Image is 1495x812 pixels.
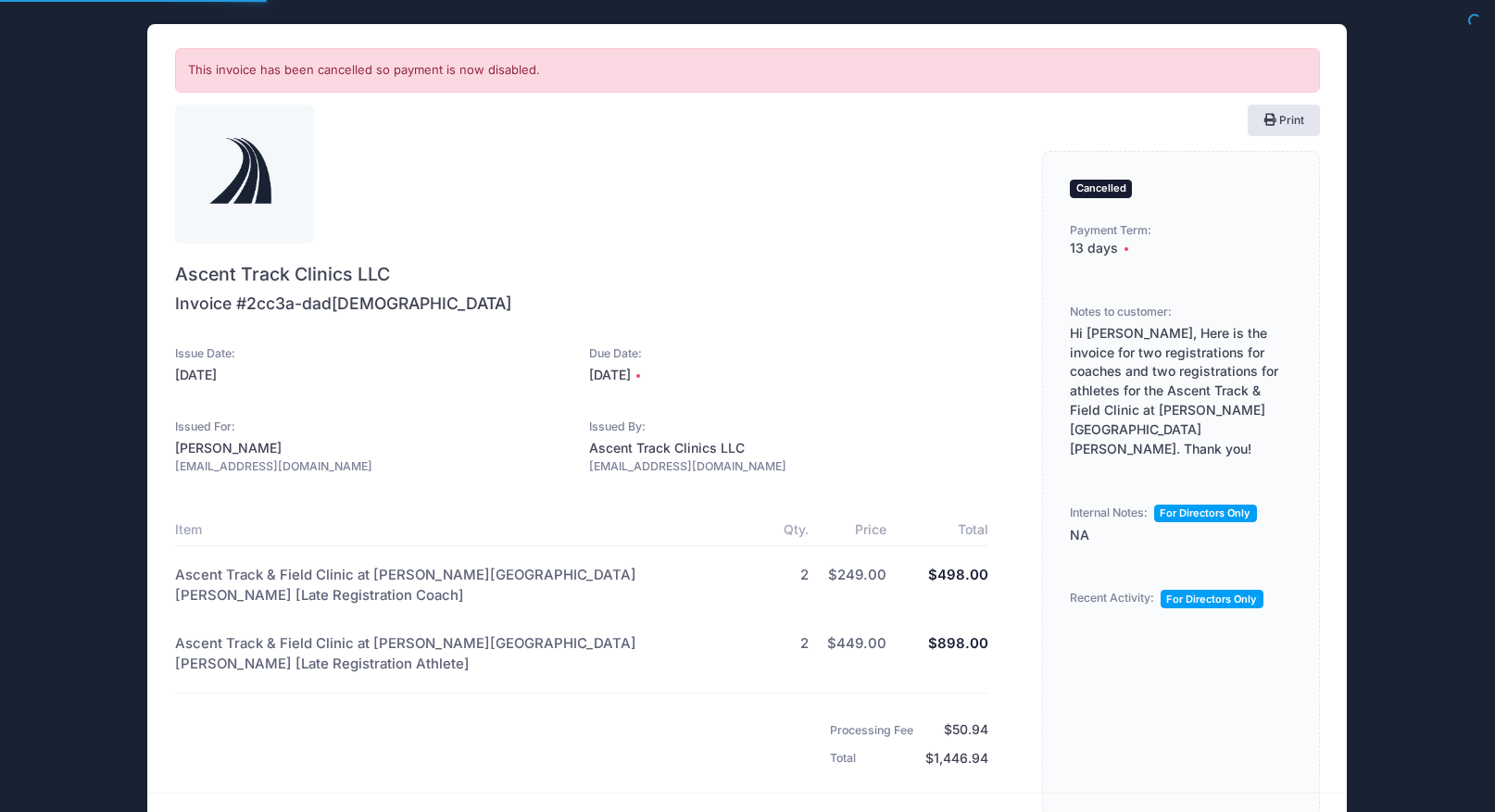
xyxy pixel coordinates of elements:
[818,546,896,616] td: $249.00
[1070,222,1292,240] div: Payment Term:
[175,366,574,385] div: [DATE]
[925,749,988,768] div: $1,446.94
[175,565,745,606] div: Ascent Track & Field Clinic at [PERSON_NAME][GEOGRAPHIC_DATA][PERSON_NAME] [Late Registration Coach]
[186,116,302,231] img: logo
[589,345,988,363] div: Due Date:
[1070,505,1148,522] div: Internal Notes:
[1070,590,1154,607] div: Recent Activity:
[896,511,988,546] th: Total
[175,292,511,316] div: Invoice #2cc3a-dad[DEMOGRAPHIC_DATA]
[1070,239,1292,258] div: 13 days
[1154,505,1257,522] span: For Directors Only
[175,511,754,546] th: Item
[175,48,1321,93] div: This invoice has been cancelled so payment is now disabled.
[1248,105,1320,136] button: Print
[896,546,988,616] td: $498.00
[896,615,988,683] td: $898.00
[175,261,979,288] span: Ascent Track Clinics LLC
[589,458,988,476] div: [EMAIL_ADDRESS][DOMAIN_NAME]
[1070,304,1172,321] div: Notes to customer:
[830,722,944,740] div: Processing Fee
[175,458,574,476] div: [EMAIL_ADDRESS][DOMAIN_NAME]
[589,418,988,436] div: Issued By:
[753,511,818,546] th: Qty.
[818,511,896,546] th: Price
[175,418,574,436] div: Issued For:
[589,439,988,458] div: Ascent Track Clinics LLC
[175,633,745,675] div: Ascent Track & Field Clinic at [PERSON_NAME][GEOGRAPHIC_DATA][PERSON_NAME] [Late Registration Ath...
[1161,590,1263,607] span: For Directors Only
[175,345,574,363] div: Issue Date:
[589,366,637,385] span: [DATE]
[818,615,896,683] td: $449.00
[1070,324,1292,460] div: Hi [PERSON_NAME], Here is the invoice for two registrations for coaches and two registrations for...
[753,546,818,616] td: 2
[830,750,886,768] div: Total
[1070,526,1292,545] div: NA
[175,439,574,458] div: [PERSON_NAME]
[944,720,988,740] div: $50.94
[753,615,818,683] td: 2
[1070,180,1132,197] span: Cancelled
